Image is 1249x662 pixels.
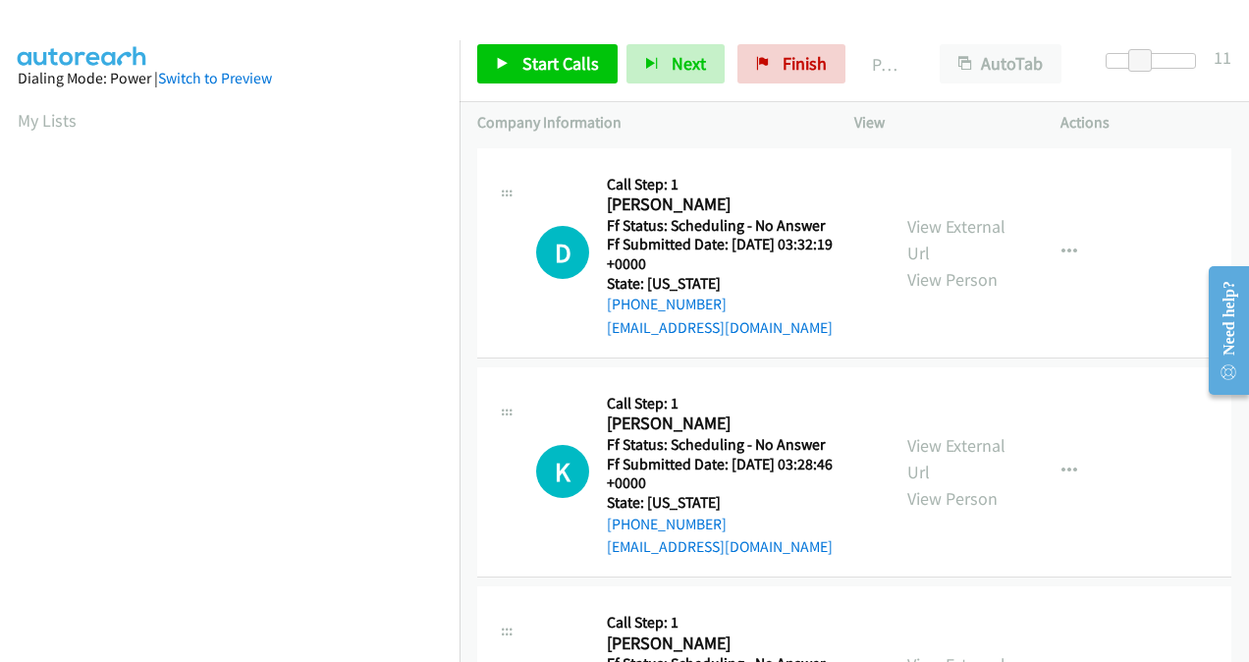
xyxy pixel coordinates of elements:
h2: [PERSON_NAME] [607,413,865,435]
p: Paused [872,51,904,78]
a: Switch to Preview [158,69,272,87]
p: View [854,111,1025,135]
span: Finish [783,52,827,75]
h5: Ff Status: Scheduling - No Answer [607,216,872,236]
p: Company Information [477,111,819,135]
h5: Ff Submitted Date: [DATE] 03:28:46 +0000 [607,455,872,493]
h2: [PERSON_NAME] [607,193,865,216]
a: View Person [907,487,998,510]
button: Next [626,44,725,83]
button: AutoTab [940,44,1061,83]
h5: Call Step: 1 [607,175,872,194]
a: My Lists [18,109,77,132]
iframe: Resource Center [1193,252,1249,409]
h1: D [536,226,589,279]
a: [EMAIL_ADDRESS][DOMAIN_NAME] [607,537,833,556]
a: View Person [907,268,998,291]
h5: Ff Status: Scheduling - No Answer [607,435,872,455]
div: Dialing Mode: Power | [18,67,442,90]
a: [PHONE_NUMBER] [607,295,727,313]
h5: Call Step: 1 [607,613,872,633]
p: Actions [1060,111,1231,135]
div: The call is yet to be attempted [536,445,589,498]
h5: State: [US_STATE] [607,493,872,513]
div: 11 [1214,44,1231,71]
a: [PHONE_NUMBER] [607,515,727,533]
span: Next [672,52,706,75]
span: Start Calls [522,52,599,75]
a: Start Calls [477,44,618,83]
a: Finish [737,44,845,83]
h1: K [536,445,589,498]
h5: Ff Submitted Date: [DATE] 03:32:19 +0000 [607,235,872,273]
a: [EMAIL_ADDRESS][DOMAIN_NAME] [607,318,833,337]
h2: [PERSON_NAME] [607,633,865,655]
a: View External Url [907,215,1005,264]
div: The call is yet to be attempted [536,226,589,279]
a: View External Url [907,434,1005,483]
h5: State: [US_STATE] [607,274,872,294]
h5: Call Step: 1 [607,394,872,414]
